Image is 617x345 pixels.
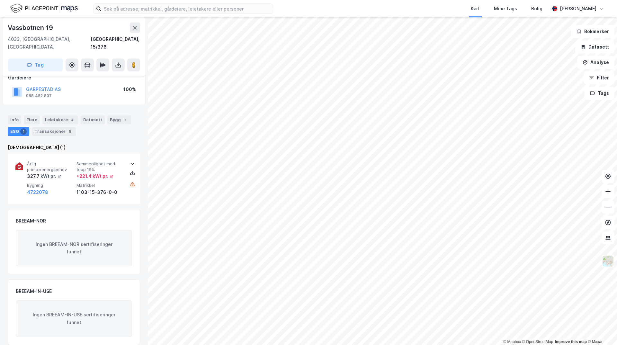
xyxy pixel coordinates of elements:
[101,4,273,14] input: Søk på adresse, matrikkel, gårdeiere, leietakere eller personer
[76,188,123,196] div: 1103-15-376-0-0
[16,287,52,295] div: BREEAM-IN-USE
[123,86,136,93] div: 100%
[27,172,62,180] div: 327.7
[122,117,129,123] div: 1
[40,172,62,180] div: kWt pr. ㎡
[26,93,52,98] div: 988 452 807
[67,128,73,135] div: 5
[555,340,587,344] a: Improve this map
[8,74,140,82] div: Gårdeiere
[107,115,131,124] div: Bygg
[494,5,517,13] div: Mine Tags
[76,161,123,172] span: Sammenlignet med topp 15%
[16,217,46,225] div: BREEAM-NOR
[471,5,480,13] div: Kart
[8,23,54,33] div: Vassbotnen 19
[8,59,63,71] button: Tag
[76,183,123,188] span: Matrikkel
[8,127,29,136] div: ESG
[522,340,553,344] a: OpenStreetMap
[602,255,614,267] img: Z
[8,115,21,124] div: Info
[24,115,40,124] div: Eiere
[20,128,27,135] div: 1
[585,314,617,345] div: Kontrollprogram for chat
[81,115,105,124] div: Datasett
[27,188,48,196] button: 4722078
[27,183,74,188] span: Bygning
[503,340,521,344] a: Mapbox
[16,230,132,267] div: Ingen BREEAM-NOR sertifiseringer funnet
[69,117,76,123] div: 4
[16,300,132,337] div: Ingen BREEAM-IN-USE sertifiseringer funnet
[8,35,91,51] div: 4033, [GEOGRAPHIC_DATA], [GEOGRAPHIC_DATA]
[42,115,78,124] div: Leietakere
[10,3,78,14] img: logo.f888ab2527a4732fd821a326f86c7f29.svg
[585,314,617,345] iframe: Chat Widget
[32,127,76,136] div: Transaksjoner
[91,35,140,51] div: [GEOGRAPHIC_DATA], 15/376
[585,87,614,100] button: Tags
[8,144,140,151] div: [DEMOGRAPHIC_DATA] (1)
[575,41,614,53] button: Datasett
[76,172,114,180] div: + 221.4 kWt pr. ㎡
[571,25,614,38] button: Bokmerker
[584,71,614,84] button: Filter
[27,161,74,172] span: Årlig primærenergibehov
[560,5,596,13] div: [PERSON_NAME]
[577,56,614,69] button: Analyse
[531,5,542,13] div: Bolig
